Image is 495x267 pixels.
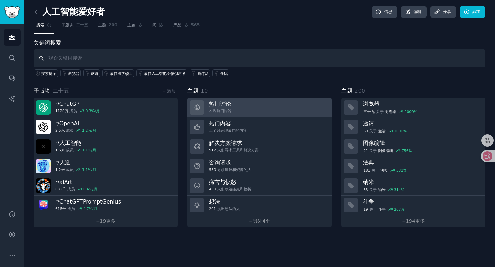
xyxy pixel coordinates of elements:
[341,88,352,94] font: 主题
[403,129,407,133] font: %
[34,137,178,156] a: r/人工智能1.6米成员1.1%/月
[187,156,331,176] a: 咨询请求550寻求建议和资源的人
[372,168,379,172] font: 关于
[341,156,485,176] a: 法典183关于​​法典331%
[190,69,210,77] a: 我讨厌
[191,23,200,27] font: 565
[378,129,386,133] font: 邀请
[217,187,251,191] font: 人们表达痛点和挫折
[36,178,51,193] img: 艾艺术
[55,128,65,132] font: 2.5米
[89,187,98,191] font: %/月
[209,128,247,132] font: 上个月表现最佳的内容
[34,156,178,176] a: r/人造1.2米成员1.1%/月
[187,88,198,94] font: 主题
[378,149,393,153] font: 图像编辑
[217,148,259,152] font: 人们寻求工具和解决方案
[187,117,331,137] a: 热门内容上个月表现最佳的内容
[201,88,208,94] font: 10
[401,6,427,18] a: 编辑
[66,148,74,152] font: 成员
[415,218,425,224] font: 更多
[363,109,375,114] font: 三十九
[36,100,51,115] img: ChatGPT
[363,159,374,166] font: 法典
[162,89,175,94] a: + 添加
[405,109,414,114] font: 1000
[341,98,485,117] a: 浏览器三十九关于​​浏览器1000%
[36,23,44,27] font: 搜索
[187,137,331,156] a: 解决方案请求917人们寻求工具和解决方案
[55,198,59,205] font: r/
[363,129,368,133] font: 69
[98,23,106,27] font: 主题
[369,149,377,153] font: 关于
[34,39,61,46] font: 关键词搜索
[55,187,66,191] font: 639千
[76,23,88,27] font: 二十五
[60,69,81,77] a: 浏览器
[394,129,403,133] font: 1000
[34,117,178,137] a: r/OpenAI2.5米成员1.2%/月
[96,218,100,224] font: +
[378,207,386,211] font: 斗争
[55,120,59,127] font: r/
[83,69,100,77] a: 邀请
[212,69,229,77] a: 寻找
[171,20,202,34] a: 产品565
[34,88,50,94] font: 子版块
[209,140,242,146] font: 解决方案请求
[88,128,96,132] font: %/月
[66,128,74,132] font: 成员
[430,6,456,18] a: 分享
[67,187,75,191] font: 成员
[53,88,69,94] font: 二十五
[209,167,216,172] font: 550
[36,159,51,173] img: 人造的
[55,167,65,172] font: 1.2米
[209,207,216,211] font: 201
[144,71,186,76] font: 最佳人工智能图像创建者
[376,109,384,114] font: 关于
[89,207,98,211] font: %/月
[363,207,368,211] font: 19
[34,49,485,67] input: 观众关键词搜索
[102,69,134,77] a: 最佳法学硕士
[341,196,485,215] a: 斗争19关于​​斗争267%
[394,207,401,211] font: 267
[136,69,187,77] a: 最佳人工智能图像创建者
[401,207,404,211] font: %
[401,188,404,192] font: %
[402,218,406,224] font: +
[209,148,216,152] font: 917
[86,109,91,113] font: 0.3
[34,215,178,227] a: +19更多
[378,188,386,192] font: 纳米
[59,198,121,205] font: ChatGPTPromptGenius
[253,218,262,224] font: 另外
[55,148,65,152] font: 1.6米
[341,215,485,227] a: +194更多
[209,101,231,107] font: 热门讨论
[341,117,485,137] a: 邀请69关于​​邀请1000%
[217,207,240,211] font: 提出想法的人
[59,179,72,185] font: aiArt
[88,148,96,152] font: %/月
[355,88,365,94] font: 200
[34,69,58,77] button: 搜索提示
[91,109,100,113] font: %/月
[106,218,115,224] font: 更多
[385,109,396,114] font: 浏览器
[59,20,91,34] a: 子版块二十五
[363,101,379,107] font: 浏览器
[109,23,118,27] font: 200
[59,140,81,146] font: 人工智能
[41,71,56,76] font: 搜索提示
[187,176,331,196] a: 痛苦与愤怒439人们表达痛点和挫折
[55,159,59,166] font: r/
[187,215,331,227] a: +另外4个
[55,109,68,113] font: 1120万
[217,167,251,172] font: 寻求建议和资源的人
[83,207,89,211] font: 4.7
